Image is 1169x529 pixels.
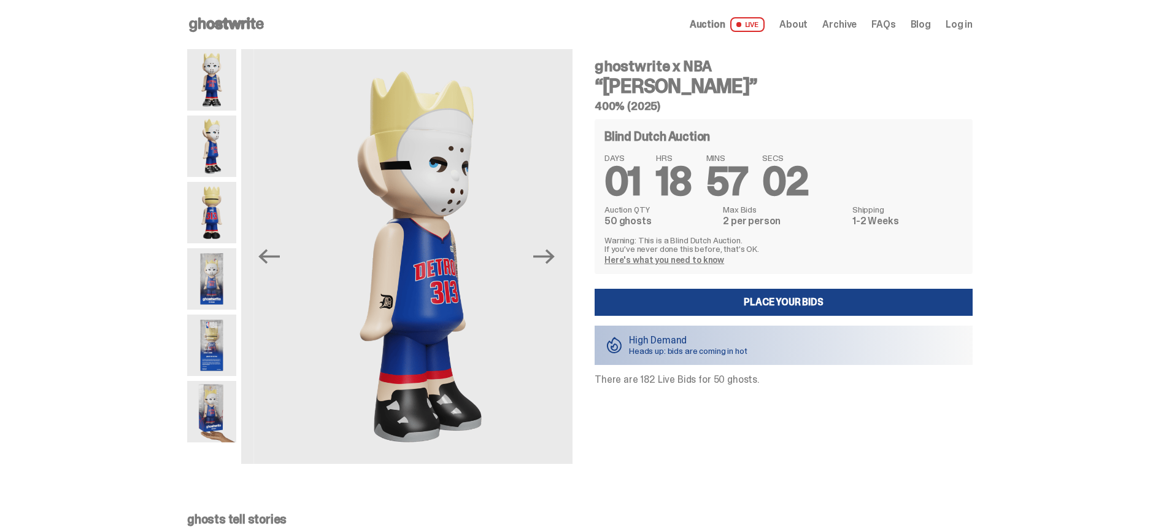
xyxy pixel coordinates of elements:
[595,289,973,316] a: Place your Bids
[690,17,765,32] a: Auction LIVE
[256,243,283,270] button: Previous
[531,243,558,270] button: Next
[595,101,973,112] h5: 400% (2025)
[187,182,236,243] img: Copy%20of%20Eminem_NBA_400_6.png
[871,20,895,29] a: FAQs
[629,347,747,355] p: Heads up: bids are coming in hot
[604,236,963,253] p: Warning: This is a Blind Dutch Auction. If you’ve never done this before, that’s OK.
[706,154,748,162] span: MINS
[254,49,585,464] img: Copy%20of%20Eminem_NBA_400_3.png
[187,315,236,376] img: Eminem_NBA_400_13.png
[187,513,973,525] p: ghosts tell stories
[604,216,716,226] dd: 50 ghosts
[690,20,725,29] span: Auction
[629,335,747,345] p: High Demand
[604,156,641,207] span: 01
[730,17,765,32] span: LIVE
[187,248,236,310] img: Eminem_NBA_400_12.png
[762,154,808,162] span: SECS
[723,205,845,214] dt: Max Bids
[656,156,692,207] span: 18
[187,49,236,111] img: Copy%20of%20Eminem_NBA_400_1.png
[604,130,710,143] h4: Blind Dutch Auction
[187,381,236,442] img: eminem%20scale.png
[706,156,748,207] span: 57
[595,375,973,385] p: There are 182 Live Bids for 50 ghosts.
[187,116,236,177] img: Copy%20of%20Eminem_NBA_400_3.png
[822,20,857,29] a: Archive
[946,20,973,29] a: Log in
[595,59,973,74] h4: ghostwrite x NBA
[595,76,973,96] h3: “[PERSON_NAME]”
[656,154,692,162] span: HRS
[852,205,963,214] dt: Shipping
[762,156,808,207] span: 02
[604,154,641,162] span: DAYS
[604,254,724,265] a: Here's what you need to know
[779,20,808,29] a: About
[723,216,845,226] dd: 2 per person
[911,20,931,29] a: Blog
[604,205,716,214] dt: Auction QTY
[852,216,963,226] dd: 1-2 Weeks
